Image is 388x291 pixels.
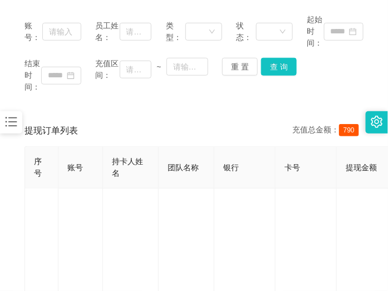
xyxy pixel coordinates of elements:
button: 查 询 [261,58,297,76]
span: 账号： [24,20,42,43]
i: 图标： 日历 [349,28,357,36]
span: 提现金额 [346,163,377,172]
button: 重 置 [222,58,258,76]
span: 结束时间： [24,58,41,93]
span: 账号 [67,163,83,172]
span: ~ [151,61,166,73]
input: 请输入最大值为 [166,58,208,76]
font: 充值总金额： [292,125,339,134]
span: 员工姓名： [95,20,120,43]
span: 提现订单列表 [24,124,78,137]
span: 类型： [166,20,185,43]
span: 790 [339,124,359,136]
input: 请输入 [120,23,152,41]
span: 状态： [237,20,256,43]
i: 图标： 向下 [279,28,286,36]
span: 卡号 [284,163,300,172]
i: 图标： 条形图 [4,115,18,129]
span: 序号 [34,157,42,177]
i: 图标： 设置 [371,116,383,128]
i: 图标： 日历 [67,72,75,80]
span: 充值区间： [95,58,120,81]
span: 起始时间： [307,14,324,49]
input: 请输入 [42,23,81,41]
span: 团队名称 [168,163,199,172]
i: 图标： 向下 [209,28,215,36]
input: 请输入最小值为 [120,61,152,78]
span: 银行 [223,163,239,172]
span: 持卡人姓名 [112,157,143,177]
